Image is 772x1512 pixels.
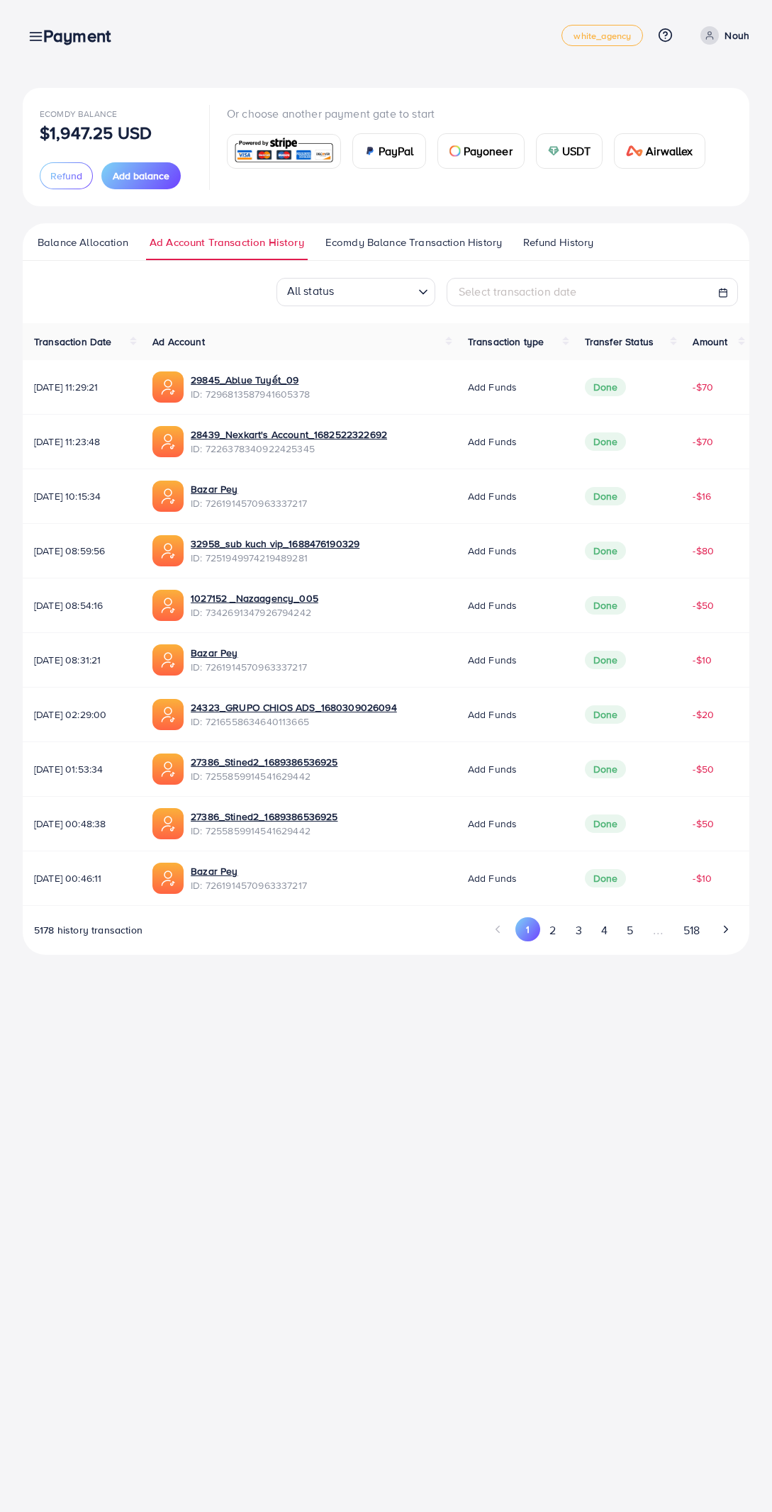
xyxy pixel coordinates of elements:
input: Search for option [338,280,413,303]
span: Transaction type [468,335,544,349]
span: -$10 [693,871,712,885]
span: Transaction Date [34,335,112,349]
span: ID: 7296813587941605378 [191,387,310,401]
img: ic-ads-acc.e4c84228.svg [152,863,184,894]
span: -$80 [693,544,714,558]
a: card [227,134,341,169]
img: card [364,145,376,157]
img: ic-ads-acc.e4c84228.svg [152,754,184,785]
iframe: Chat [712,1448,761,1501]
img: ic-ads-acc.e4c84228.svg [152,699,184,730]
a: 29845_Ablue Tuyết_09 [191,373,310,387]
span: Select transaction date [459,284,577,299]
a: 27386_Stined2_1689386536925 [191,755,337,769]
span: [DATE] 00:46:11 [34,871,130,885]
span: Ad Account [152,335,205,349]
span: [DATE] 02:29:00 [34,707,130,722]
span: [DATE] 11:29:21 [34,380,130,394]
img: ic-ads-acc.e4c84228.svg [152,535,184,566]
p: $1,947.25 USD [40,124,152,141]
span: PayPal [379,142,414,159]
a: 24323_GRUPO CHIOS ADS_1680309026094 [191,700,397,715]
span: -$50 [693,762,714,776]
button: Refund [40,162,93,189]
button: Go to page 518 [673,917,709,943]
ul: Pagination [486,917,738,943]
button: Add balance [101,162,181,189]
span: [DATE] 11:23:48 [34,435,130,449]
a: white_agency [561,25,643,46]
a: Bazar Pey [191,646,307,660]
a: Bazar Pey [191,482,307,496]
span: Add funds [468,707,517,722]
img: ic-ads-acc.e4c84228.svg [152,426,184,457]
button: Go to page 3 [566,917,591,943]
img: card [626,145,643,157]
span: All status [284,279,337,303]
span: Balance Allocation [38,235,128,250]
a: cardAirwallex [614,133,705,169]
span: Airwallex [646,142,693,159]
span: ID: 7261914570963337217 [191,878,307,892]
span: Add funds [468,762,517,776]
img: card [232,136,336,167]
span: Refund History [523,235,593,250]
span: [DATE] 08:31:21 [34,653,130,667]
span: Add funds [468,489,517,503]
span: white_agency [574,31,631,40]
span: [DATE] 08:54:16 [34,598,130,612]
img: ic-ads-acc.e4c84228.svg [152,808,184,839]
span: Done [585,869,627,887]
span: Done [585,487,627,505]
img: card [449,145,461,157]
span: Add funds [468,817,517,831]
span: Done [585,432,627,451]
span: Ad Account Transaction History [150,235,304,250]
span: Add funds [468,653,517,667]
span: ID: 7261914570963337217 [191,496,307,510]
p: Nouh [725,27,749,44]
span: ID: 7342691347926794242 [191,605,318,620]
p: Or choose another payment gate to start [227,105,717,122]
span: Done [585,760,627,778]
a: 28439_Nexkart's Account_1682522322692 [191,427,387,442]
a: Nouh [695,26,749,45]
button: Go to page 4 [591,917,617,943]
span: ID: 7226378340922425345 [191,442,387,456]
a: cardPayoneer [437,133,525,169]
span: ID: 7255859914541629442 [191,824,337,838]
span: -$70 [693,435,713,449]
img: ic-ads-acc.e4c84228.svg [152,644,184,676]
a: cardPayPal [352,133,426,169]
span: [DATE] 08:59:56 [34,544,130,558]
span: Ecomdy Balance Transaction History [325,235,502,250]
a: Bazar Pey [191,864,307,878]
span: Done [585,651,627,669]
span: -$50 [693,598,714,612]
a: 27386_Stined2_1689386536925 [191,810,337,824]
span: ID: 7251949974219489281 [191,551,359,565]
span: Transfer Status [585,335,654,349]
span: Payoneer [464,142,513,159]
button: Go to page 1 [515,917,540,941]
span: Done [585,814,627,833]
img: card [548,145,559,157]
span: Amount [693,335,727,349]
button: Go to page 2 [540,917,566,943]
span: Done [585,705,627,724]
span: USDT [562,142,591,159]
span: -$20 [693,707,714,722]
span: Add funds [468,871,517,885]
div: Search for option [276,278,435,306]
span: Done [585,378,627,396]
img: ic-ads-acc.e4c84228.svg [152,371,184,403]
span: [DATE] 00:48:38 [34,817,130,831]
span: Add funds [468,598,517,612]
span: -$70 [693,380,713,394]
span: Done [585,596,627,615]
span: -$10 [693,653,712,667]
h3: Payment [43,26,122,46]
span: [DATE] 01:53:34 [34,762,130,776]
span: -$16 [693,489,711,503]
button: Go to page 5 [617,917,642,943]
